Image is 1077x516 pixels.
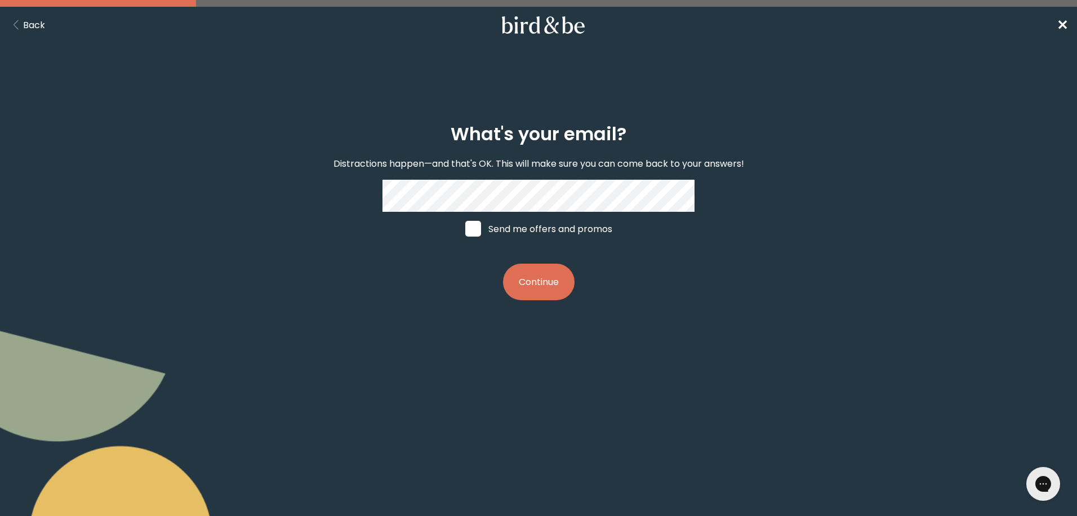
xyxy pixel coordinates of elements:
span: ✕ [1057,16,1068,34]
button: Continue [503,264,575,300]
p: Distractions happen—and that's OK. This will make sure you can come back to your answers! [333,157,744,171]
h2: What's your email? [451,121,626,148]
iframe: Gorgias live chat messenger [1021,463,1066,505]
button: Back Button [9,18,45,32]
label: Send me offers and promos [455,212,623,246]
a: ✕ [1057,15,1068,35]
